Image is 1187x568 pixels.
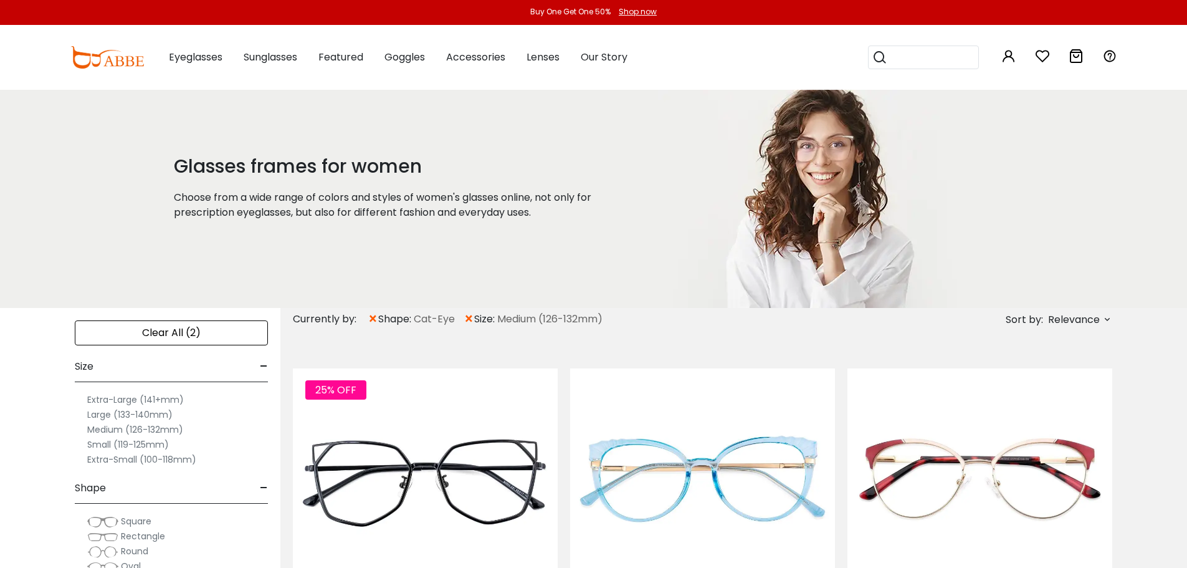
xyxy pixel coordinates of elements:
[121,515,151,527] span: Square
[1006,312,1043,327] span: Sort by:
[70,46,144,69] img: abbeglasses.com
[305,380,366,400] span: 25% OFF
[121,530,165,542] span: Rectangle
[87,546,118,558] img: Round.png
[619,6,657,17] div: Shop now
[581,50,627,64] span: Our Story
[87,437,169,452] label: Small (119-125mm)
[244,50,297,64] span: Sunglasses
[87,407,173,422] label: Large (133-140mm)
[414,312,455,327] span: Cat-Eye
[384,50,425,64] span: Goggles
[613,6,657,17] a: Shop now
[87,531,118,543] img: Rectangle.png
[1048,309,1100,331] span: Relevance
[368,308,378,330] span: ×
[121,545,148,557] span: Round
[87,422,183,437] label: Medium (126-132mm)
[87,452,196,467] label: Extra-Small (100-118mm)
[530,6,611,17] div: Buy One Get One 50%
[658,90,975,308] img: glasses frames for women
[87,516,118,528] img: Square.png
[260,473,268,503] span: -
[446,50,505,64] span: Accessories
[174,155,627,178] h1: Glasses frames for women
[75,352,93,382] span: Size
[293,308,368,330] div: Currently by:
[527,50,560,64] span: Lenses
[174,190,627,220] p: Choose from a wide range of colors and styles of women's glasses online, not only for prescriptio...
[169,50,222,64] span: Eyeglasses
[378,312,414,327] span: shape:
[474,312,497,327] span: size:
[318,50,363,64] span: Featured
[464,308,474,330] span: ×
[497,312,603,327] span: Medium (126-132mm)
[75,473,106,503] span: Shape
[87,392,184,407] label: Extra-Large (141+mm)
[260,352,268,382] span: -
[75,320,268,345] div: Clear All (2)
